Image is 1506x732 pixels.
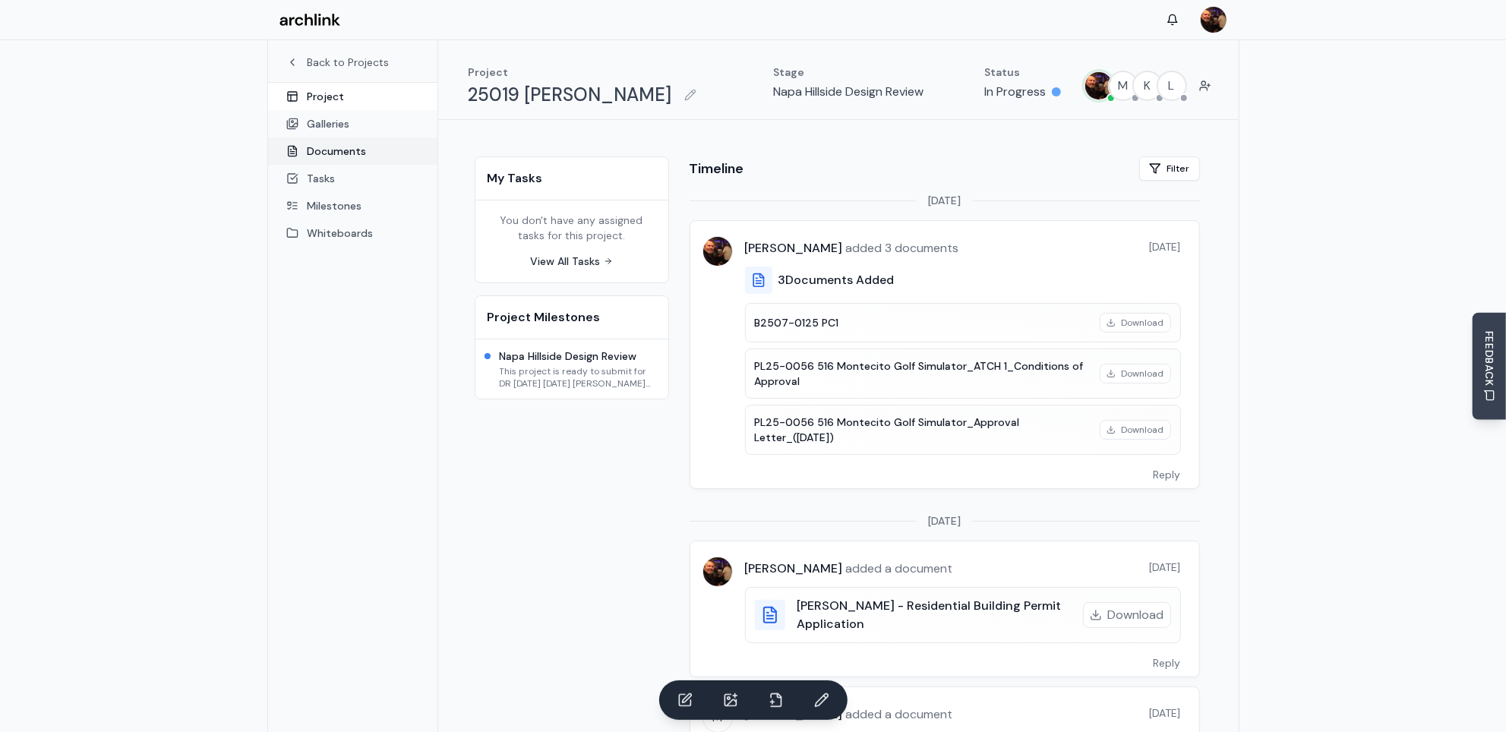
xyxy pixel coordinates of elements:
a: Galleries [268,110,437,137]
p: Stage [773,65,923,80]
a: Milestones [268,192,437,219]
span: M [1110,72,1137,99]
a: Tasks [268,165,437,192]
p: Status [984,65,1061,80]
a: Documents [268,137,437,165]
h2: Timeline [690,158,744,179]
img: MARC JONES [703,237,732,266]
button: Download [1100,364,1171,383]
h4: PL25-0056 516 Montecito Golf Simulator_Approval Letter_([DATE]) [755,415,1091,445]
h3: [PERSON_NAME] - Residential Building Permit Application [797,597,1071,633]
img: MARC JONES [1085,72,1113,99]
span: added a document [843,706,953,722]
span: [DATE] [928,513,961,528]
span: [PERSON_NAME] [745,240,843,256]
h3: Napa Hillside Design Review [500,349,659,364]
p: This project is ready to submit for DR [DATE] [DATE] [PERSON_NAME] has deemed the application is ... [500,365,659,390]
a: View All Tasks [531,254,613,269]
h4: B2507-0125 PC1 [755,315,1091,330]
span: [DATE] [1150,239,1181,254]
button: L [1157,71,1187,101]
button: MARC JONES [1084,71,1114,101]
p: In Progress [984,83,1046,101]
button: Filter [1139,156,1200,181]
span: Download [1122,424,1164,436]
span: [DATE] [1150,560,1181,575]
h4: PL25-0056 516 Montecito Golf Simulator_ATCH 1_Conditions of Approval [755,358,1091,389]
button: Reply [1135,461,1199,488]
p: Napa Hillside Design Review [773,83,923,101]
span: [DATE] [928,193,961,208]
h1: 25019 [PERSON_NAME] [469,83,672,107]
h2: My Tasks [488,169,656,188]
span: K [1134,72,1161,99]
span: Download [1122,368,1164,380]
span: Download [1108,606,1164,624]
img: MARC JONES [1201,7,1227,33]
span: [PERSON_NAME] [745,560,843,576]
a: Back to Projects [286,55,419,70]
p: Project [469,65,702,80]
span: L [1158,72,1186,99]
button: Download [1100,420,1171,440]
img: Archlink [279,14,340,27]
button: Download [1100,313,1171,333]
img: MARC JONES [703,557,732,586]
button: Download [1083,602,1171,628]
span: Download [1122,317,1164,329]
h3: 3 Documents Added [778,271,895,289]
p: You don't have any assigned tasks for this project. [488,213,656,243]
span: FEEDBACK [1482,331,1497,387]
a: Project [268,83,437,110]
span: [DATE] [1150,705,1181,721]
button: Send Feedback [1473,313,1506,420]
h2: Project Milestones [488,308,656,327]
a: Whiteboards [268,219,437,247]
button: Reply [1135,649,1199,677]
span: added 3 documents [843,240,959,256]
span: added a document [843,560,953,576]
button: M [1108,71,1138,101]
button: K [1132,71,1163,101]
